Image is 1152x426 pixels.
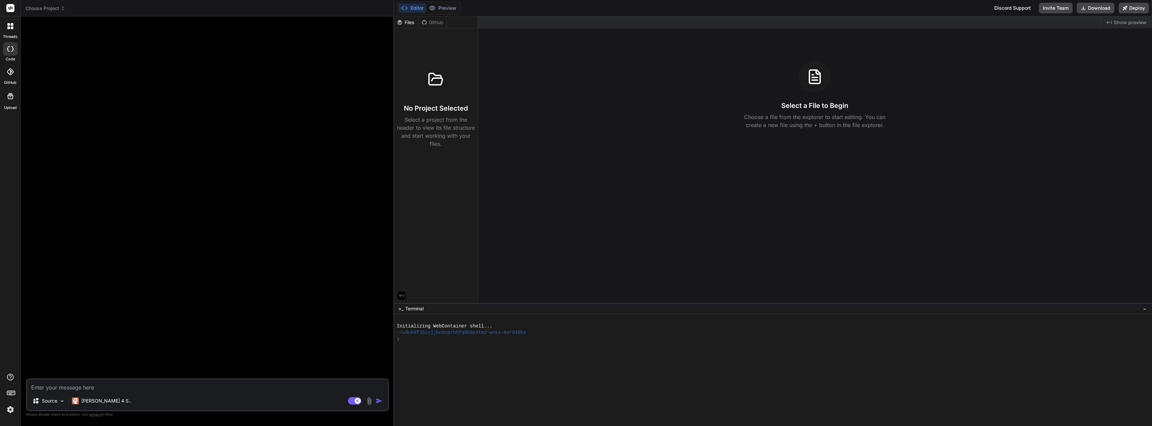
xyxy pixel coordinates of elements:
img: attachment [365,397,373,405]
button: Deploy [1119,3,1149,13]
button: Invite Team [1039,3,1073,13]
span: Initializing WebContainer shell... [397,323,492,329]
p: Always double-check its answers. Your in Bind [26,411,389,418]
span: − [1143,305,1147,312]
span: >_ [398,305,403,312]
p: Choose a file from the explorer to start editing. You can create a new file using the + button in... [740,113,890,129]
button: − [1142,303,1148,314]
div: Github [419,19,446,26]
div: Files [394,19,419,26]
span: Terminal [405,305,424,312]
img: icon [376,398,382,404]
img: settings [5,404,16,415]
button: Editor [399,3,426,13]
span: privacy [90,412,102,416]
img: Claude 4 Sonnet [72,398,79,404]
p: Select a project from the header to view its file structure and start working with your files. [397,116,475,148]
div: Discord Support [990,3,1035,13]
p: [PERSON_NAME] 4 S.. [81,398,131,404]
label: code [6,56,15,62]
span: ❯ [397,336,400,342]
span: Choose Project [25,5,65,12]
label: GitHub [4,80,16,85]
label: Upload [4,105,17,111]
span: Show preview [1114,19,1147,26]
button: Download [1077,3,1114,13]
label: threads [3,34,17,40]
img: Pick Models [59,398,65,404]
h3: No Project Selected [404,104,468,113]
p: Source [42,398,57,404]
span: ~/u3uk0f35zsjjbn9cprh6fq9h0p4tm2-wnxx-8er849bs [397,329,526,336]
button: Preview [426,3,459,13]
h3: Select a File to Begin [781,101,848,110]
